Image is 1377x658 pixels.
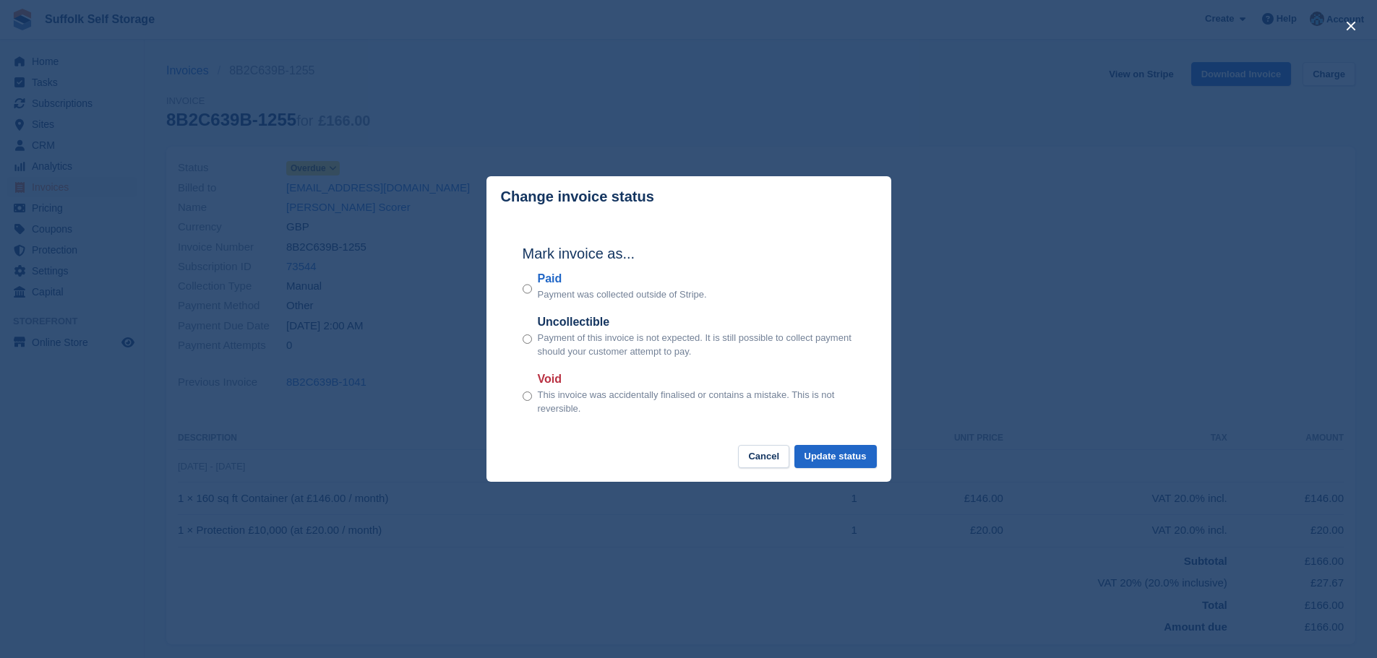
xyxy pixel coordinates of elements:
p: Payment of this invoice is not expected. It is still possible to collect payment should your cust... [538,331,855,359]
button: Update status [794,445,877,469]
p: Change invoice status [501,189,654,205]
button: close [1339,14,1363,38]
label: Void [538,371,855,388]
h2: Mark invoice as... [523,243,855,264]
button: Cancel [738,445,789,469]
label: Paid [538,270,707,287]
label: Uncollectible [538,313,855,331]
p: This invoice was accidentally finalised or contains a mistake. This is not reversible. [538,388,855,416]
p: Payment was collected outside of Stripe. [538,287,707,302]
